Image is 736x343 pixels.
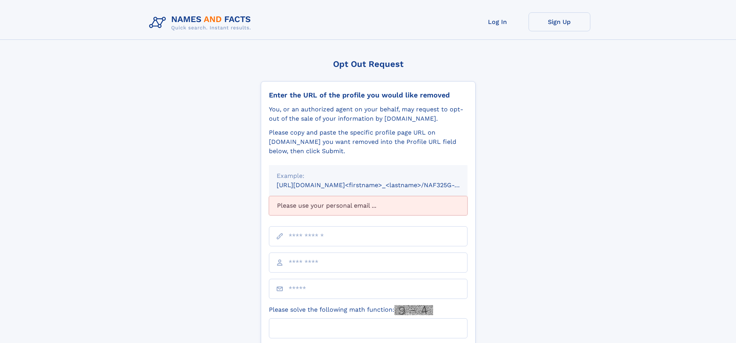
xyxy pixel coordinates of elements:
a: Sign Up [529,12,590,31]
div: Please use your personal email ... [269,196,467,215]
div: Opt Out Request [261,59,476,69]
img: Logo Names and Facts [146,12,257,33]
div: You, or an authorized agent on your behalf, may request to opt-out of the sale of your informatio... [269,105,467,123]
label: Please solve the following math function: [269,305,433,315]
div: Please copy and paste the specific profile page URL on [DOMAIN_NAME] you want removed into the Pr... [269,128,467,156]
div: Example: [277,171,460,181]
a: Log In [467,12,529,31]
small: [URL][DOMAIN_NAME]<firstname>_<lastname>/NAF325G-xxxxxxxx [277,181,482,189]
div: Enter the URL of the profile you would like removed [269,91,467,99]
